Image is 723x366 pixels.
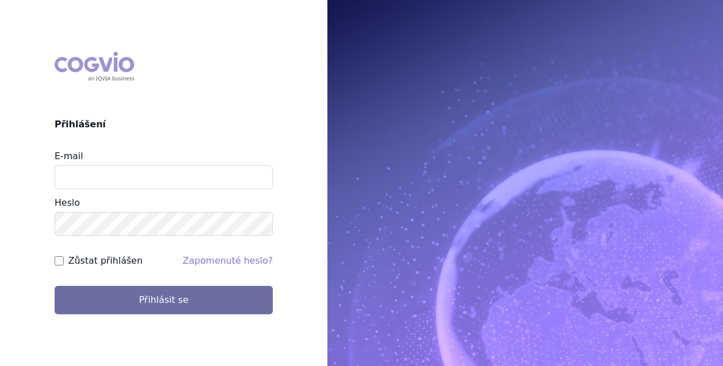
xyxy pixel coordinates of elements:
h2: Přihlášení [55,118,273,131]
div: COGVIO [55,52,134,81]
label: Zůstat přihlášen [68,254,143,268]
a: Zapomenuté heslo? [182,255,273,266]
label: E-mail [55,151,83,161]
button: Přihlásit se [55,286,273,314]
label: Heslo [55,197,80,208]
